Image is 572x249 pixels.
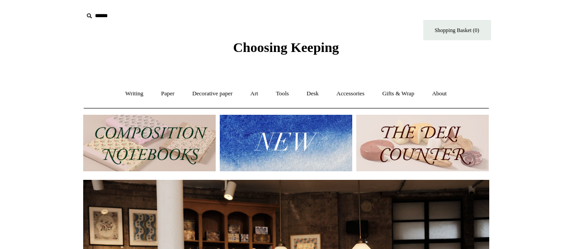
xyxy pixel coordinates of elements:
[298,82,327,106] a: Desk
[117,82,151,106] a: Writing
[328,82,373,106] a: Accessories
[184,82,241,106] a: Decorative paper
[233,47,339,53] a: Choosing Keeping
[153,82,183,106] a: Paper
[424,82,455,106] a: About
[233,40,339,55] span: Choosing Keeping
[268,82,297,106] a: Tools
[423,20,491,40] a: Shopping Basket (0)
[356,115,489,171] img: The Deli Counter
[220,115,352,171] img: New.jpg__PID:f73bdf93-380a-4a35-bcfe-7823039498e1
[242,82,266,106] a: Art
[374,82,422,106] a: Gifts & Wrap
[83,115,216,171] img: 202302 Composition ledgers.jpg__PID:69722ee6-fa44-49dd-a067-31375e5d54ec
